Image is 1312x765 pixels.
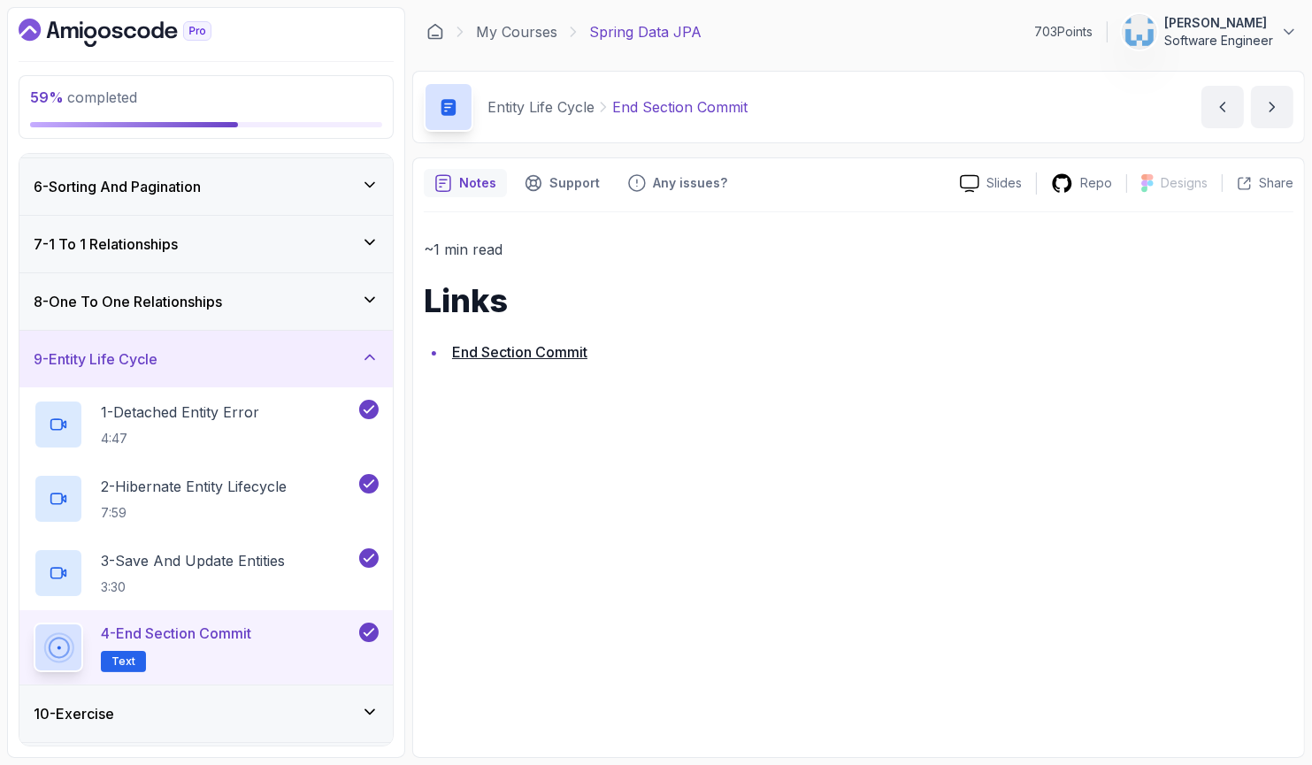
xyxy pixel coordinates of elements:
button: previous content [1201,86,1244,128]
p: 7:59 [101,504,287,522]
p: 2 - Hibernate Entity Lifecycle [101,476,287,497]
p: Slides [986,174,1022,192]
p: Entity Life Cycle [487,96,595,118]
button: notes button [424,169,507,197]
h3: 8 - One To One Relationships [34,291,222,312]
button: 2-Hibernate Entity Lifecycle7:59 [34,474,379,524]
button: 9-Entity Life Cycle [19,331,393,387]
h3: 7 - 1 To 1 Relationships [34,233,178,255]
button: 6-Sorting And Pagination [19,158,393,215]
a: Repo [1037,172,1126,195]
span: Text [111,654,135,669]
p: 4:47 [101,430,259,448]
span: 59 % [30,88,64,106]
h1: Links [424,283,1293,318]
button: 10-Exercise [19,685,393,742]
h3: 6 - Sorting And Pagination [34,176,201,197]
img: user profile image [1123,15,1156,49]
p: Notes [459,174,496,192]
p: 3:30 [101,578,285,596]
p: Support [549,174,600,192]
h3: 9 - Entity Life Cycle [34,348,157,370]
button: 1-Detached Entity Error4:47 [34,400,379,449]
button: 3-Save And Update Entities3:30 [34,548,379,598]
button: 4-End Section CommitText [34,623,379,672]
p: 1 - Detached Entity Error [101,402,259,423]
button: user profile image[PERSON_NAME]Software Engineer [1122,14,1298,50]
p: Any issues? [653,174,727,192]
p: 703 Points [1034,23,1093,41]
button: Support button [514,169,610,197]
p: Software Engineer [1164,32,1273,50]
p: 3 - Save And Update Entities [101,550,285,571]
a: Dashboard [19,19,252,47]
p: Designs [1161,174,1208,192]
p: Spring Data JPA [589,21,702,42]
button: Feedback button [618,169,738,197]
h3: 10 - Exercise [34,703,114,724]
p: End Section Commit [612,96,748,118]
a: My Courses [476,21,557,42]
a: Slides [946,174,1036,193]
p: ~1 min read [424,237,1293,262]
button: Share [1222,174,1293,192]
button: next content [1251,86,1293,128]
button: 7-1 To 1 Relationships [19,216,393,272]
button: 8-One To One Relationships [19,273,393,330]
p: Share [1259,174,1293,192]
p: [PERSON_NAME] [1164,14,1273,32]
span: completed [30,88,137,106]
a: End Section Commit [452,343,587,361]
p: 4 - End Section Commit [101,623,251,644]
a: Dashboard [426,23,444,41]
p: Repo [1080,174,1112,192]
